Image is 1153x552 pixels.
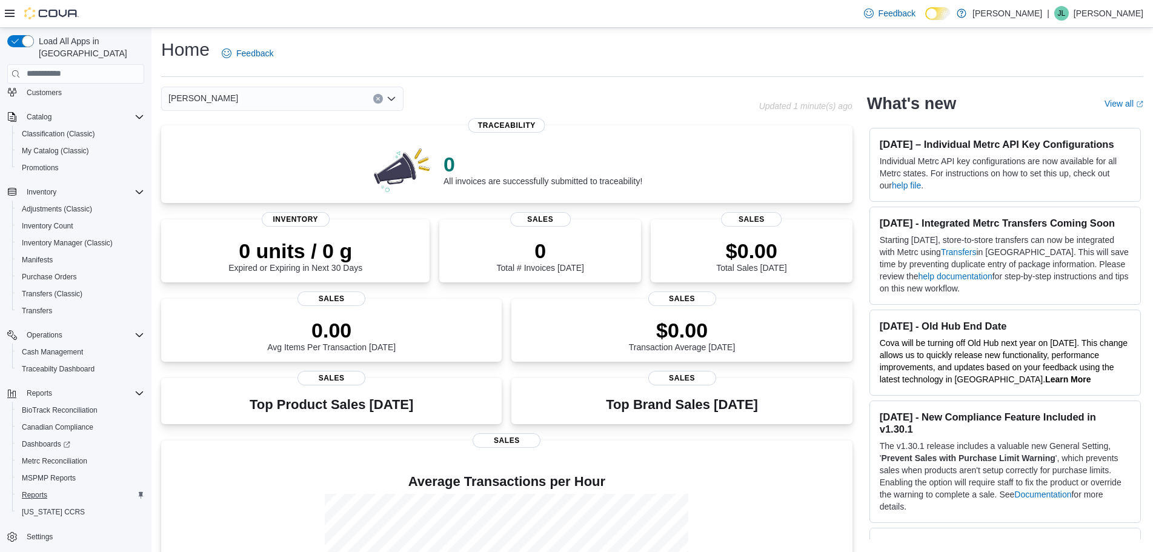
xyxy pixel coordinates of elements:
div: Transaction Average [DATE] [629,318,736,352]
span: Reports [22,490,47,500]
button: Open list of options [387,94,396,104]
span: BioTrack Reconciliation [17,403,144,417]
a: Dashboards [17,437,75,451]
span: Sales [648,291,716,306]
a: Adjustments (Classic) [17,202,97,216]
a: Transfers [941,247,977,257]
span: BioTrack Reconciliation [22,405,98,415]
span: Dashboards [22,439,70,449]
span: Adjustments (Classic) [17,202,144,216]
a: [US_STATE] CCRS [17,505,90,519]
button: Transfers (Classic) [12,285,149,302]
span: Inventory Count [22,221,73,231]
span: Inventory Manager (Classic) [17,236,144,250]
span: MSPMP Reports [17,471,144,485]
p: Updated 1 minute(s) ago [759,101,852,111]
span: Feedback [236,47,273,59]
span: Purchase Orders [17,270,144,284]
button: Inventory [2,184,149,201]
strong: Learn More [1045,374,1091,384]
a: Transfers (Classic) [17,287,87,301]
span: Dark Mode [925,20,926,21]
div: Total # Invoices [DATE] [497,239,584,273]
button: Promotions [12,159,149,176]
span: Customers [22,85,144,100]
span: Manifests [22,255,53,265]
a: My Catalog (Classic) [17,144,94,158]
div: Expired or Expiring in Next 30 Days [228,239,362,273]
button: Catalog [2,108,149,125]
button: Reports [12,487,149,504]
a: Dashboards [12,436,149,453]
span: JL [1058,6,1066,21]
button: Metrc Reconciliation [12,453,149,470]
button: Catalog [22,110,56,124]
span: Purchase Orders [22,272,77,282]
span: Washington CCRS [17,505,144,519]
span: Reports [17,488,144,502]
h2: What's new [867,94,956,113]
span: Transfers [22,306,52,316]
span: Traceabilty Dashboard [17,362,144,376]
button: Classification (Classic) [12,125,149,142]
span: [US_STATE] CCRS [22,507,85,517]
span: Sales [722,212,782,227]
span: Catalog [27,112,52,122]
button: Operations [22,328,67,342]
p: 0 [497,239,584,263]
div: All invoices are successfully submitted to traceability! [444,152,642,186]
span: Cash Management [22,347,83,357]
span: My Catalog (Classic) [22,146,89,156]
img: Cova [24,7,79,19]
a: Cash Management [17,345,88,359]
a: Inventory Count [17,219,78,233]
p: [PERSON_NAME] [972,6,1042,21]
h3: [DATE] – Individual Metrc API Key Configurations [880,138,1131,150]
button: Cash Management [12,344,149,361]
span: Sales [473,433,540,448]
span: Classification (Classic) [17,127,144,141]
p: Individual Metrc API key configurations are now available for all Metrc states. For instructions ... [880,155,1131,191]
span: Adjustments (Classic) [22,204,92,214]
span: Classification (Classic) [22,129,95,139]
img: 0 [371,145,434,193]
button: BioTrack Reconciliation [12,402,149,419]
button: Reports [2,385,149,402]
button: Inventory [22,185,61,199]
button: Inventory Count [12,218,149,234]
a: Customers [22,85,67,100]
a: Settings [22,530,58,544]
a: Traceabilty Dashboard [17,362,99,376]
button: Reports [22,386,57,401]
button: Traceabilty Dashboard [12,361,149,377]
span: Reports [27,388,52,398]
a: help file [892,181,921,190]
button: Purchase Orders [12,268,149,285]
span: Sales [297,291,365,306]
p: 0 [444,152,642,176]
span: Transfers (Classic) [22,289,82,299]
div: Jami Lloyd [1054,6,1069,21]
span: Canadian Compliance [17,420,144,434]
a: Metrc Reconciliation [17,454,92,468]
h3: Top Product Sales [DATE] [250,397,413,412]
a: Manifests [17,253,58,267]
a: Classification (Classic) [17,127,100,141]
h1: Home [161,38,210,62]
a: Transfers [17,304,57,318]
a: Feedback [859,1,920,25]
p: The v1.30.1 release includes a valuable new General Setting, ' ', which prevents sales when produ... [880,440,1131,513]
span: Promotions [17,161,144,175]
span: Metrc Reconciliation [17,454,144,468]
p: $0.00 [716,239,786,263]
span: Inventory [22,185,144,199]
button: Customers [2,84,149,101]
p: 0 units / 0 g [228,239,362,263]
a: Documentation [1014,490,1071,499]
span: Traceabilty Dashboard [22,364,95,374]
button: Settings [2,528,149,545]
button: Canadian Compliance [12,419,149,436]
a: Purchase Orders [17,270,82,284]
p: Starting [DATE], store-to-store transfers can now be integrated with Metrc using in [GEOGRAPHIC_D... [880,234,1131,294]
span: Sales [648,371,716,385]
